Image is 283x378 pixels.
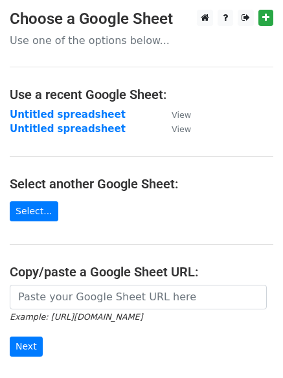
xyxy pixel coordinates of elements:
a: Untitled spreadsheet [10,109,126,120]
a: Untitled spreadsheet [10,123,126,135]
input: Paste your Google Sheet URL here [10,285,267,309]
h4: Use a recent Google Sheet: [10,87,273,102]
a: Select... [10,201,58,221]
p: Use one of the options below... [10,34,273,47]
a: View [159,123,191,135]
small: Example: [URL][DOMAIN_NAME] [10,312,142,322]
h4: Select another Google Sheet: [10,176,273,192]
input: Next [10,337,43,357]
a: View [159,109,191,120]
small: View [172,110,191,120]
h4: Copy/paste a Google Sheet URL: [10,264,273,280]
small: View [172,124,191,134]
h3: Choose a Google Sheet [10,10,273,28]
